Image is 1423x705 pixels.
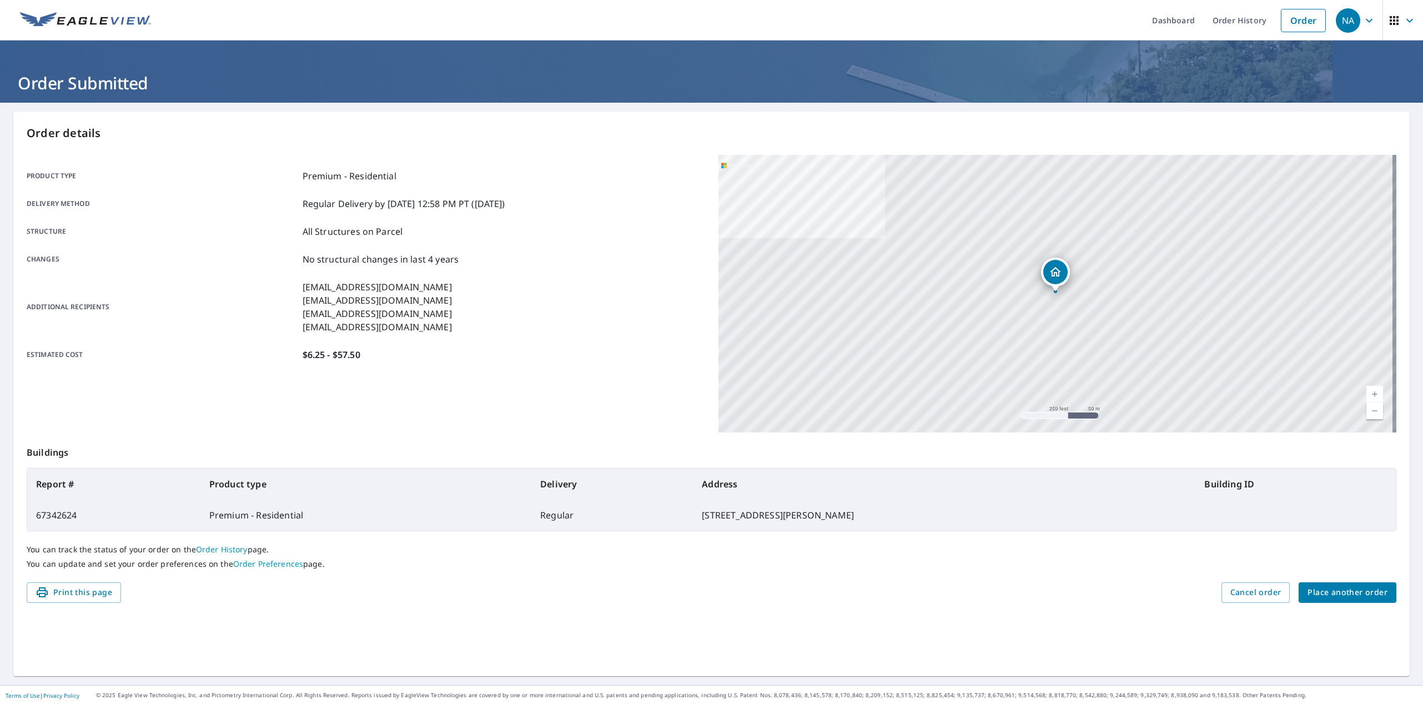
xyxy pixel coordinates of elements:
h1: Order Submitted [13,72,1410,94]
span: Cancel order [1230,586,1281,600]
a: Order Preferences [233,558,303,569]
td: Premium - Residential [200,500,531,531]
a: Order [1281,9,1326,32]
a: Current Level 17, Zoom In [1366,386,1383,402]
p: Order details [27,125,1396,142]
p: © 2025 Eagle View Technologies, Inc. and Pictometry International Corp. All Rights Reserved. Repo... [96,691,1417,699]
p: No structural changes in last 4 years [303,253,459,266]
p: Buildings [27,432,1396,468]
p: [EMAIL_ADDRESS][DOMAIN_NAME] [303,280,452,294]
p: [EMAIL_ADDRESS][DOMAIN_NAME] [303,294,452,307]
a: Privacy Policy [43,692,79,699]
th: Product type [200,469,531,500]
div: Dropped pin, building 1, Residential property, 524 Walton Ave Altoona, PA 16602 [1041,258,1070,292]
p: You can update and set your order preferences on the page. [27,559,1396,569]
a: Terms of Use [6,692,40,699]
button: Place another order [1299,582,1396,603]
p: Structure [27,225,298,238]
th: Report # [27,469,200,500]
th: Delivery [531,469,693,500]
a: Order History [196,544,248,555]
th: Address [693,469,1195,500]
td: [STREET_ADDRESS][PERSON_NAME] [693,500,1195,531]
div: NA [1336,8,1360,33]
p: Delivery method [27,197,298,210]
td: Regular [531,500,693,531]
p: Product type [27,169,298,183]
p: $6.25 - $57.50 [303,348,360,361]
button: Cancel order [1221,582,1290,603]
img: EV Logo [20,12,151,29]
p: | [6,692,79,699]
p: Additional recipients [27,280,298,334]
p: Changes [27,253,298,266]
button: Print this page [27,582,121,603]
span: Place another order [1308,586,1387,600]
a: Current Level 17, Zoom Out [1366,402,1383,419]
span: Print this page [36,586,112,600]
td: 67342624 [27,500,200,531]
p: All Structures on Parcel [303,225,403,238]
p: You can track the status of your order on the page. [27,545,1396,555]
p: Regular Delivery by [DATE] 12:58 PM PT ([DATE]) [303,197,505,210]
p: Premium - Residential [303,169,396,183]
p: [EMAIL_ADDRESS][DOMAIN_NAME] [303,320,452,334]
th: Building ID [1195,469,1396,500]
p: Estimated cost [27,348,298,361]
p: [EMAIL_ADDRESS][DOMAIN_NAME] [303,307,452,320]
